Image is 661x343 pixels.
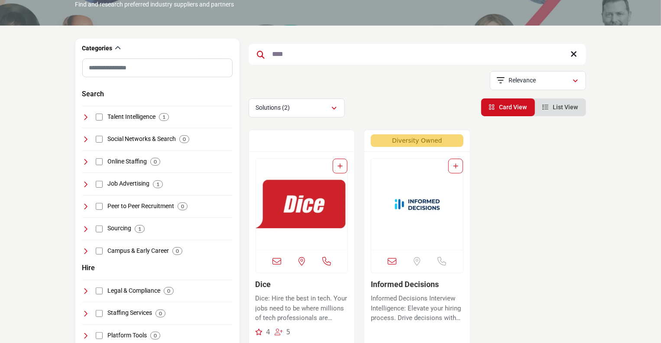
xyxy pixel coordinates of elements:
[256,291,348,323] a: Dice: Hire the best in tech. Your jobs need to be where millions of tech professionals are search...
[75,0,234,9] p: Find and research preferred industry suppliers and partners
[490,71,586,90] button: Relevance
[499,104,527,111] span: Card View
[371,159,463,250] img: Informed Decisions
[150,332,160,340] div: 0 Results For Platform Tools
[371,134,463,147] span: Diversity Owned
[337,163,343,170] a: Add To List
[96,225,103,232] input: Select Sourcing checkbox
[96,310,103,317] input: Select Staffing Services checkbox
[96,114,103,121] input: Select Talent Intelligence checkbox
[107,287,160,295] h4: Legal & Compliance: Resources and services ensuring recruitment practices comply with legal and r...
[167,288,170,294] b: 0
[162,114,165,120] b: 1
[107,224,131,233] h4: Sourcing: Strategies and tools for identifying and engaging potential candidates for specific job...
[371,294,463,323] p: Informed Decisions Interview Intelligence: Elevate your hiring process. Drive decisions with data...
[453,163,458,170] a: Add To List
[371,280,439,289] a: Informed Decisions
[183,136,186,142] b: 0
[107,247,169,255] h4: Campus & Early Career: Programs and platforms focusing on recruitment and career development for ...
[107,113,156,121] h4: Talent Intelligence: Intelligence and data-driven insights for making informed decisions in talen...
[489,104,527,111] a: View Card
[164,287,174,295] div: 0 Results For Legal & Compliance
[371,159,463,250] a: Open Listing in new tab
[256,329,263,335] i: Recommendations
[107,135,176,144] h4: Social Networks & Search: Platforms that combine social networking and search capabilities for re...
[543,104,578,111] a: View List
[249,98,345,118] button: Solutions (2)
[96,248,103,255] input: Select Campus & Early Career checkbox
[96,332,103,339] input: Select Platform Tools checkbox
[96,158,103,165] input: Select Online Staffing checkbox
[256,280,271,289] a: Dice
[535,98,586,116] li: List View
[256,159,348,250] img: Dice
[107,202,174,211] h4: Peer to Peer Recruitment: Recruitment methods leveraging existing employees' networks and relatio...
[138,226,141,232] b: 1
[96,287,103,294] input: Select Legal & Compliance checkbox
[371,291,463,323] a: Informed Decisions Interview Intelligence: Elevate your hiring process. Drive decisions with data...
[82,263,95,273] button: Hire
[172,247,182,255] div: 0 Results For Campus & Early Career
[256,294,348,323] p: Dice: Hire the best in tech. Your jobs need to be where millions of tech professionals are search...
[509,76,536,85] p: Relevance
[82,89,104,99] button: Search
[179,135,189,143] div: 0 Results For Social Networks & Search
[481,98,535,116] li: Card View
[135,225,145,233] div: 1 Results For Sourcing
[176,248,179,254] b: 0
[107,180,149,188] h4: Job Advertising: Platforms and strategies for advertising job openings to attract a wide range of...
[266,328,270,336] span: 4
[150,158,160,166] div: 0 Results For Online Staffing
[156,310,165,317] div: 0 Results For Staffing Services
[156,181,159,187] b: 1
[96,136,103,143] input: Select Social Networks & Search checkbox
[275,327,291,337] div: Followers
[107,309,152,317] h4: Staffing Services: Services and agencies focused on providing temporary, permanent, and specializ...
[96,181,103,188] input: Select Job Advertising checkbox
[256,280,348,289] h3: Dice
[96,203,103,210] input: Select Peer to Peer Recruitment checkbox
[82,44,113,53] h2: Categories
[82,59,233,77] input: Search Category
[371,280,463,289] h3: Informed Decisions
[154,333,157,339] b: 0
[153,180,163,188] div: 1 Results For Job Advertising
[159,310,162,317] b: 0
[178,203,188,210] div: 0 Results For Peer to Peer Recruitment
[553,104,578,111] span: List View
[249,44,586,65] input: Search Keyword
[181,203,184,209] b: 0
[107,331,147,340] h4: Platform Tools: Software and tools designed to enhance operational efficiency and collaboration i...
[256,159,348,250] a: Open Listing in new tab
[107,157,147,166] h4: Online Staffing: Digital platforms specializing in the staffing of temporary, contract, and conti...
[286,328,291,336] span: 5
[256,104,290,112] p: Solutions (2)
[159,113,169,121] div: 1 Results For Talent Intelligence
[154,159,157,165] b: 0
